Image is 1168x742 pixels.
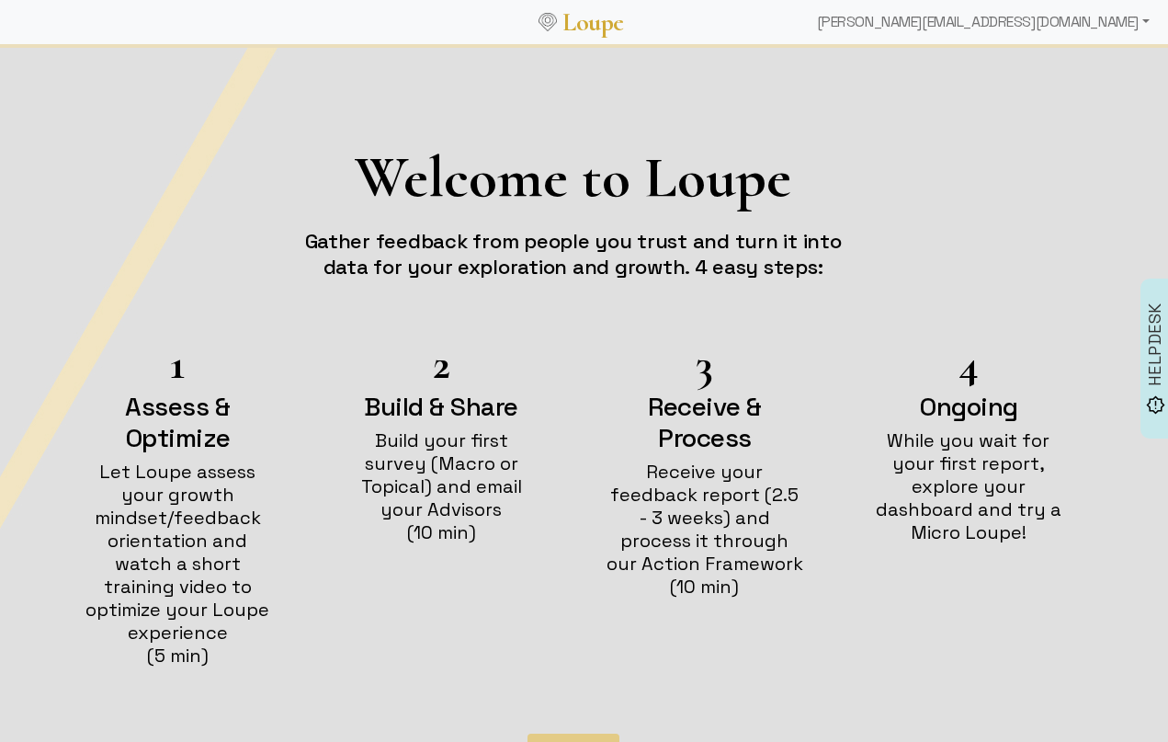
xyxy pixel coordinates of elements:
[810,4,1157,40] div: [PERSON_NAME][EMAIL_ADDRESS][DOMAIN_NAME]
[342,391,539,422] h2: Build & Share
[342,429,539,544] h4: Build your first survey (Macro or Topical) and email your Advisors (10 min)
[79,391,277,453] h2: Assess & Optimize
[606,461,803,599] h4: Receive your feedback report (2.5 - 3 weeks) and process it through our Action Framework (10 min)
[298,228,849,280] h3: Gather feedback from people you trust and turn it into data for your exploration and growth. 4 ea...
[1146,394,1165,414] img: brightness_alert_FILL0_wght500_GRAD0_ops.svg
[79,346,277,383] h1: 1
[869,429,1067,544] h4: While you wait for your first report, explore your dashboard and try a Micro Loupe!
[72,142,1075,213] h1: Welcome to Loupe
[606,346,803,383] h1: 3
[869,391,1067,422] h2: Ongoing
[606,391,803,453] h2: Receive & Process
[539,13,557,31] img: Loupe Logo
[342,346,539,383] h1: 2
[869,346,1067,383] h1: 4
[79,461,277,668] h4: Let Loupe assess your growth mindset/feedback orientation and watch a short training video to opt...
[557,6,630,40] a: Loupe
